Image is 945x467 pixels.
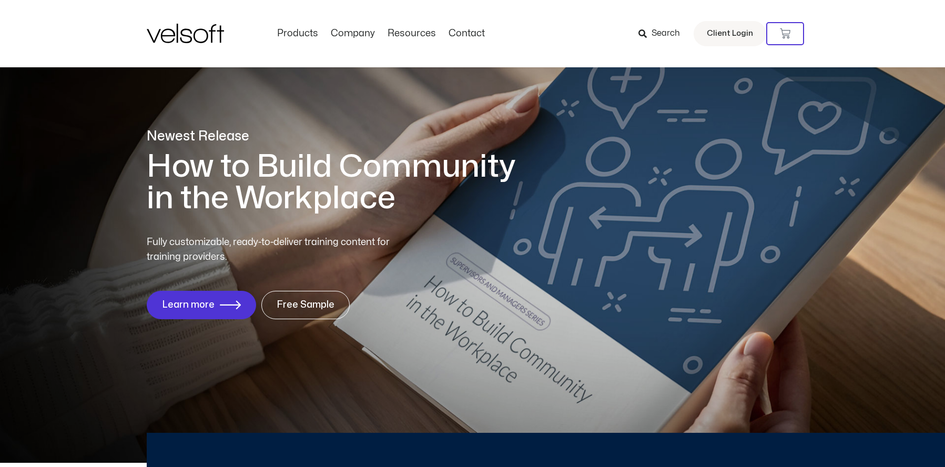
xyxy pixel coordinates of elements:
[147,151,531,214] h1: How to Build Community in the Workplace
[147,235,409,265] p: Fully customizable, ready-to-deliver training content for training providers.
[271,28,324,39] a: ProductsMenu Toggle
[271,28,491,39] nav: Menu
[324,28,381,39] a: CompanyMenu Toggle
[277,300,334,310] span: Free Sample
[652,27,680,40] span: Search
[381,28,442,39] a: ResourcesMenu Toggle
[707,27,753,40] span: Client Login
[638,25,687,43] a: Search
[147,127,531,146] p: Newest Release
[694,21,766,46] a: Client Login
[261,291,350,319] a: Free Sample
[162,300,215,310] span: Learn more
[147,291,256,319] a: Learn more
[147,24,224,43] img: Velsoft Training Materials
[442,28,491,39] a: ContactMenu Toggle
